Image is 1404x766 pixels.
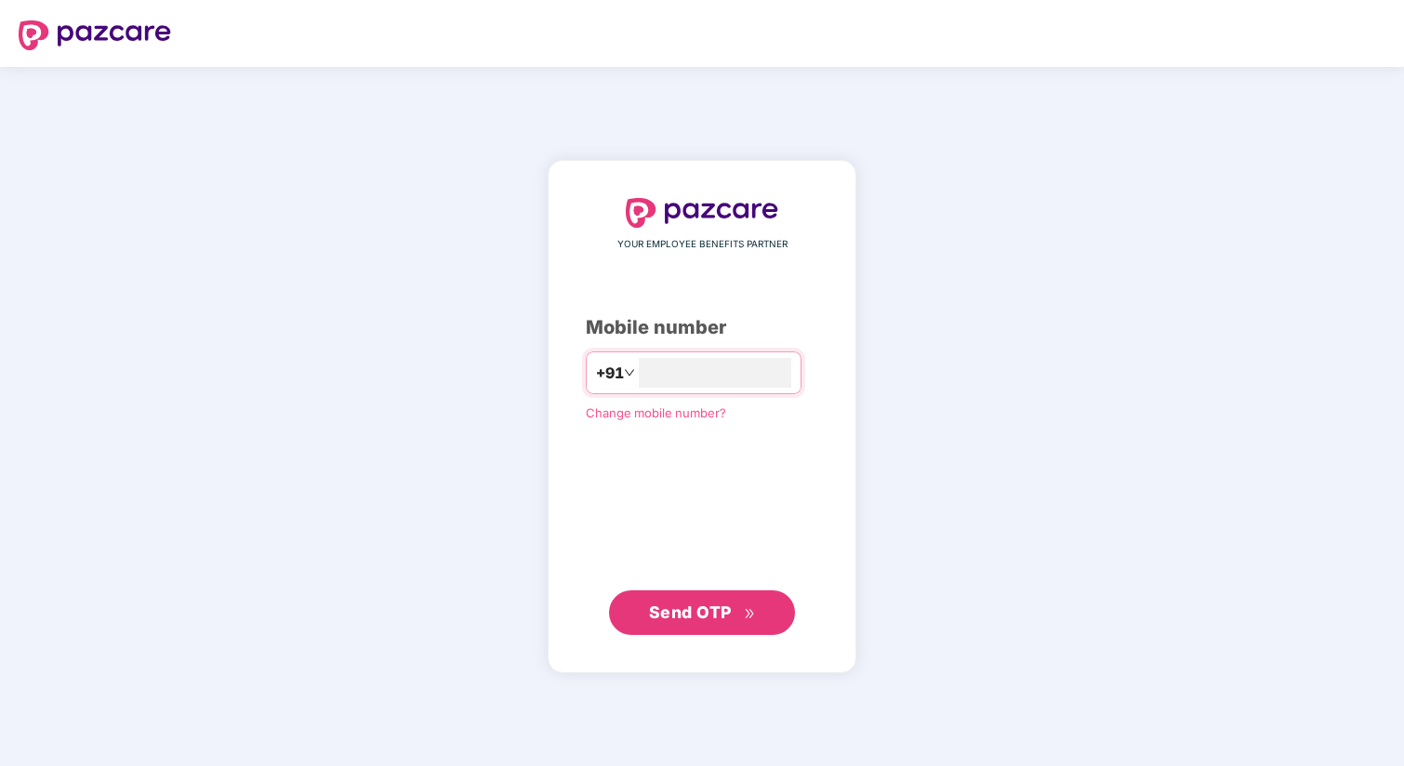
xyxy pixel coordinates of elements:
[744,608,756,620] span: double-right
[624,367,635,378] span: down
[609,590,795,635] button: Send OTPdouble-right
[649,602,732,622] span: Send OTP
[586,405,726,420] a: Change mobile number?
[586,313,818,342] div: Mobile number
[617,237,788,252] span: YOUR EMPLOYEE BENEFITS PARTNER
[596,362,624,385] span: +91
[626,198,778,228] img: logo
[19,20,171,50] img: logo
